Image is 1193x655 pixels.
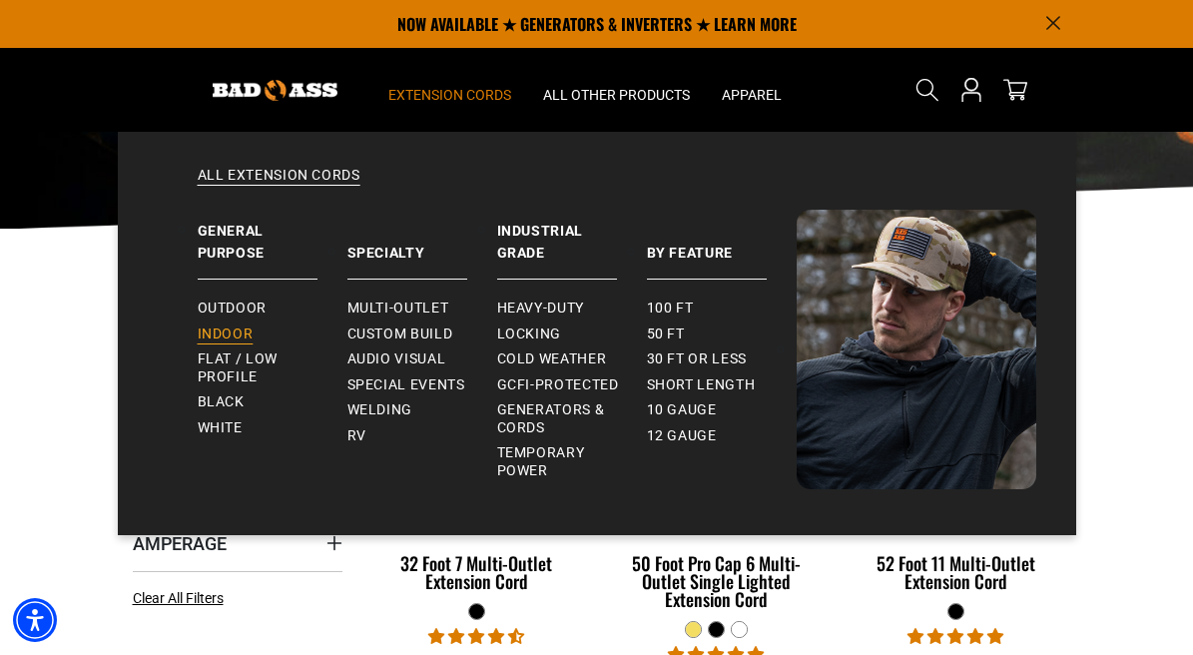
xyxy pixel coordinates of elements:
a: White [198,415,347,441]
img: Bad Ass Extension Cords [213,80,337,101]
summary: Search [911,74,943,106]
span: Apparel [722,86,782,104]
span: 12 gauge [647,427,717,445]
span: Amperage [133,532,227,555]
div: 32 Foot 7 Multi-Outlet Extension Cord [372,554,582,590]
img: Bad Ass Extension Cords [797,210,1036,489]
summary: Extension Cords [372,48,527,132]
span: GCFI-Protected [497,376,619,394]
span: Black [198,393,245,411]
span: Temporary Power [497,444,631,479]
span: Heavy-Duty [497,300,584,318]
a: 12 gauge [647,423,797,449]
a: Locking [497,322,647,347]
a: General Purpose [198,210,347,280]
span: Clear All Filters [133,590,224,606]
span: Indoor [198,326,254,343]
span: All Other Products [543,86,690,104]
span: 50 ft [647,326,685,343]
a: Black [198,389,347,415]
span: Extension Cords [388,86,511,104]
a: Short Length [647,372,797,398]
span: Custom Build [347,326,453,343]
a: Heavy-Duty [497,296,647,322]
a: 100 ft [647,296,797,322]
a: Temporary Power [497,440,647,483]
a: GCFI-Protected [497,372,647,398]
summary: Apparel [706,48,798,132]
a: Specialty [347,210,497,280]
a: All Extension Cords [158,166,1036,210]
span: Cold Weather [497,350,607,368]
a: Generators & Cords [497,397,647,440]
span: White [198,419,243,437]
span: 100 ft [647,300,694,318]
a: Welding [347,397,497,423]
a: Outdoor [198,296,347,322]
a: Special Events [347,372,497,398]
span: Flat / Low Profile [198,350,331,385]
a: Audio Visual [347,346,497,372]
a: 10 gauge [647,397,797,423]
span: Special Events [347,376,465,394]
span: Multi-Outlet [347,300,449,318]
a: Flat / Low Profile [198,346,347,389]
span: Generators & Cords [497,401,631,436]
a: 30 ft or less [647,346,797,372]
a: 50 ft [647,322,797,347]
a: Custom Build [347,322,497,347]
span: Short Length [647,376,756,394]
span: Outdoor [198,300,267,318]
span: 4.95 stars [907,627,1003,646]
a: Multi-Outlet [347,296,497,322]
a: By Feature [647,210,797,280]
a: Cold Weather [497,346,647,372]
a: Clear All Filters [133,588,232,609]
div: 52 Foot 11 Multi-Outlet Extension Cord [851,554,1060,590]
span: Locking [497,326,561,343]
summary: Amperage [133,515,342,571]
span: 30 ft or less [647,350,747,368]
span: 10 gauge [647,401,717,419]
a: cart [999,78,1031,102]
a: RV [347,423,497,449]
div: 50 Foot Pro Cap 6 Multi-Outlet Single Lighted Extension Cord [611,554,821,608]
span: 4.71 stars [428,627,524,646]
span: Audio Visual [347,350,446,368]
span: Welding [347,401,412,419]
a: Open this option [955,48,987,132]
a: Industrial Grade [497,210,647,280]
summary: All Other Products [527,48,706,132]
div: Accessibility Menu [13,598,57,642]
a: Indoor [198,322,347,347]
span: RV [347,427,366,445]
